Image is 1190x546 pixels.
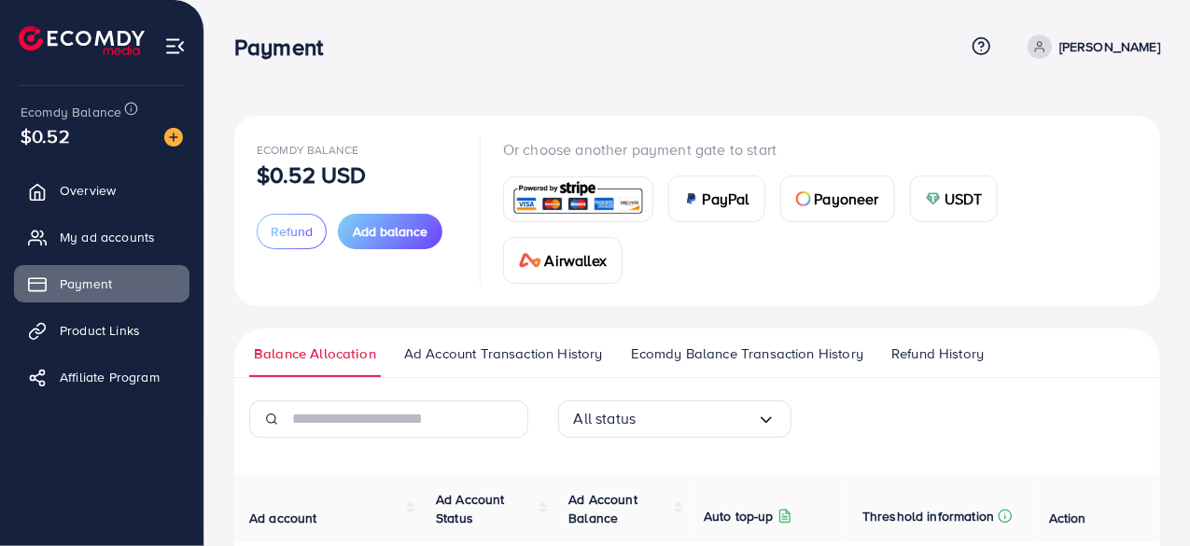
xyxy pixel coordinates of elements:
[568,490,637,527] span: Ad Account Balance
[164,128,183,147] img: image
[668,175,765,222] a: cardPayPal
[14,312,189,349] a: Product Links
[60,321,140,340] span: Product Links
[545,249,607,272] span: Airwallex
[60,181,116,200] span: Overview
[21,122,70,149] span: $0.52
[60,368,160,386] span: Affiliate Program
[945,188,983,210] span: USDT
[164,35,186,57] img: menu
[1020,35,1160,59] a: [PERSON_NAME]
[926,191,941,206] img: card
[503,237,623,284] a: cardAirwallex
[257,214,327,249] button: Refund
[815,188,879,210] span: Payoneer
[1049,509,1086,527] span: Action
[436,490,505,527] span: Ad Account Status
[503,138,1138,161] p: Or choose another payment gate to start
[574,404,637,433] span: All status
[14,265,189,302] a: Payment
[19,26,145,55] img: logo
[14,358,189,396] a: Affiliate Program
[14,172,189,209] a: Overview
[1111,462,1176,532] iframe: Chat
[780,175,895,222] a: cardPayoneer
[558,400,791,438] div: Search for option
[1059,35,1160,58] p: [PERSON_NAME]
[503,176,653,222] a: card
[891,343,984,364] span: Refund History
[254,343,376,364] span: Balance Allocation
[257,142,358,158] span: Ecomdy Balance
[353,222,427,241] span: Add balance
[404,343,603,364] span: Ad Account Transaction History
[21,103,121,121] span: Ecomdy Balance
[510,179,647,219] img: card
[249,509,317,527] span: Ad account
[519,253,541,268] img: card
[704,505,774,527] p: Auto top-up
[631,343,863,364] span: Ecomdy Balance Transaction History
[271,222,313,241] span: Refund
[14,218,189,256] a: My ad accounts
[60,274,112,293] span: Payment
[234,34,338,61] h3: Payment
[703,188,749,210] span: PayPal
[910,175,999,222] a: cardUSDT
[796,191,811,206] img: card
[338,214,442,249] button: Add balance
[257,163,366,186] p: $0.52 USD
[684,191,699,206] img: card
[636,404,756,433] input: Search for option
[60,228,155,246] span: My ad accounts
[862,505,994,527] p: Threshold information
